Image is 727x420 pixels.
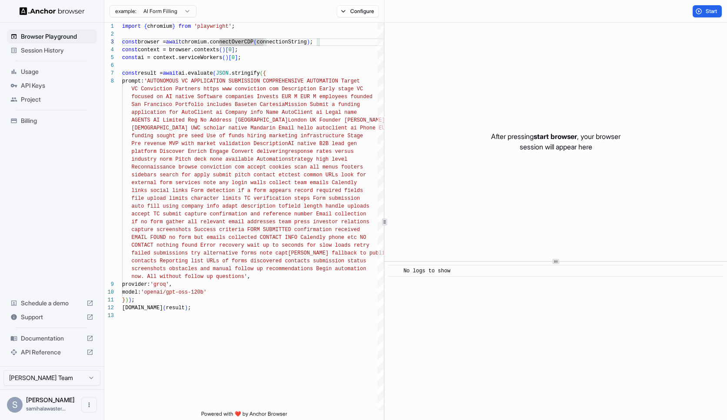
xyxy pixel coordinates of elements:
[132,235,288,241] span: EMAIL FOUND no form but emails collected CONTACT I
[288,195,360,202] span: n steps Form submission
[21,46,93,55] span: Session History
[179,70,213,76] span: ai.evaluate
[235,47,238,53] span: ;
[235,55,238,61] span: ]
[104,288,114,296] div: 10
[288,86,363,92] span: scription Early stage VC
[172,23,175,30] span: }
[21,67,93,76] span: Usage
[104,38,114,46] div: 3
[166,305,185,311] span: result
[144,78,300,84] span: 'AUTONOMOUS VC APPLICATION SUBMISSION COMPREHENSIV
[132,274,247,280] span: now. All without follow up questions'
[216,70,229,76] span: JSON
[132,141,288,147] span: Pre revenue MVP with market validation Description
[232,55,235,61] span: 0
[132,266,288,272] span: screenshots obstacles and manual follow up recomme
[260,70,263,76] span: (
[132,297,135,303] span: ;
[247,274,250,280] span: ,
[132,156,288,162] span: industry norm Pitch deck none available Automation
[288,117,385,123] span: London UK Founder [PERSON_NAME]
[104,312,114,320] div: 13
[104,77,114,85] div: 8
[132,203,285,209] span: auto fill using company info adapt description to
[403,268,450,274] span: No logs to show
[232,23,235,30] span: ;
[21,95,93,104] span: Project
[21,313,83,321] span: Support
[288,235,366,241] span: NFO Calendly phone etc NO
[288,141,357,147] span: AI native B2B lead gen
[104,62,114,69] div: 6
[238,55,241,61] span: ;
[213,70,216,76] span: (
[26,396,75,403] span: Sami Halawa
[21,299,83,308] span: Schedule a demo
[132,172,288,178] span: sidebars search for apply submit pitch contact etc
[693,5,722,17] button: Start
[310,39,313,45] span: ;
[226,47,229,53] span: [
[132,94,288,100] span: focused on AI native Software companies Invests EU
[21,32,93,41] span: Browser Playground
[138,55,222,61] span: ai = context.serviceWorkers
[7,79,97,93] div: API Keys
[7,310,97,324] div: Support
[132,125,325,131] span: [DEMOGRAPHIC_DATA] UWC scholar native Mandarin Email hello aut
[104,281,114,288] div: 9
[104,296,114,304] div: 11
[125,297,128,303] span: )
[288,94,372,100] span: R M EUR M employees founded
[194,23,232,30] span: 'playwright'
[285,203,369,209] span: field length handle uploads
[122,305,163,311] span: [DOMAIN_NAME]
[132,149,288,155] span: platform Discover Enrich Engage Convert delivering
[132,250,288,256] span: failed submissions try alternative forms note capt
[7,43,97,57] div: Session History
[122,289,141,295] span: model:
[288,156,348,162] span: strategy high level
[288,133,363,139] span: ing infrastructure Stage
[288,258,366,264] span: ontacts submission status
[150,281,169,288] span: 'groq'
[21,334,83,343] span: Documentation
[288,219,369,225] span: m press investor relations
[288,172,366,178] span: test common URLs look for
[21,116,93,125] span: Billing
[7,114,97,128] div: Billing
[7,331,97,345] div: Documentation
[21,81,93,90] span: API Keys
[144,23,147,30] span: {
[392,267,397,275] span: ​
[122,281,150,288] span: provider:
[132,164,288,170] span: Reconnaissance browse conviction com accept cookie
[115,8,136,15] span: example:
[300,78,360,84] span: E AUTOMATION Target
[288,250,388,256] span: [PERSON_NAME] fallback to public
[288,242,369,248] span: conds for slow loads retry
[141,289,206,295] span: 'openai/gpt-oss-120b'
[288,149,354,155] span: response rates versus
[188,305,191,311] span: ;
[288,180,357,186] span: t team emails Calendly
[706,8,718,15] span: Start
[226,55,229,61] span: )
[232,47,235,53] span: ]
[163,305,166,311] span: (
[138,70,163,76] span: result =
[185,305,188,311] span: )
[325,125,388,131] span: oclient ai Phone EUR
[104,23,114,30] div: 1
[7,93,97,106] div: Project
[147,23,173,30] span: chromium
[132,195,288,202] span: file upload limits character limits TC verificatio
[104,304,114,312] div: 12
[288,164,363,170] span: s scan all menus footers
[491,131,621,152] p: After pressing , your browser session will appear here
[288,227,360,233] span: D confirmation received
[253,39,256,45] span: (
[219,47,222,53] span: (
[166,39,182,45] span: await
[288,211,366,217] span: e number Email collection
